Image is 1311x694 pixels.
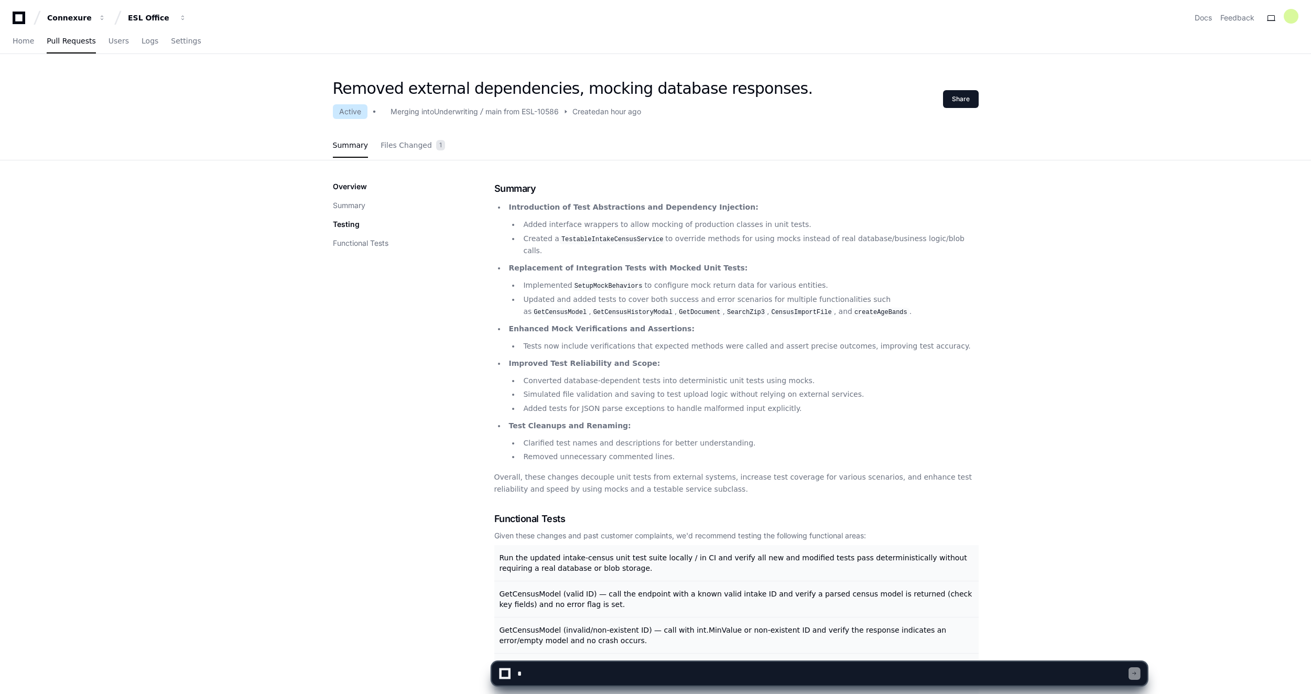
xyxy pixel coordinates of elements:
span: Home [13,38,34,44]
a: Users [109,29,129,53]
span: Run the updated intake-census unit test suite locally / in CI and verify all new and modified tes... [500,554,967,572]
h1: Removed external dependencies, mocking database responses. [333,79,813,98]
div: Given these changes and past customer complaints, we'd recommend testing the following functional... [494,530,979,541]
button: Functional Tests [333,238,388,248]
span: Summary [333,142,369,148]
li: Updated and added tests to cover both success and error scenarios for multiple functionalities su... [520,294,978,318]
span: Settings [171,38,201,44]
div: Active [333,104,367,119]
div: ESL Office [128,13,173,23]
strong: Test Cleanups and Renaming: [508,421,631,430]
span: 1 [436,140,445,150]
span: Files Changed [381,142,432,148]
button: Feedback [1220,13,1254,23]
button: Share [943,90,979,108]
div: Connexure [47,13,92,23]
li: Added tests for JSON parse exceptions to handle malformed input explicitly. [520,403,978,415]
span: GetCensusModel (invalid/non-existent ID) — call with int.MinValue or non-existent ID and verify t... [500,626,947,645]
code: GetDocument [677,308,722,317]
span: GetCensusModel (valid ID) — call the endpoint with a known valid intake ID and verify a parsed ce... [500,590,972,609]
li: Clarified test names and descriptions for better understanding. [520,437,978,449]
button: ESL Office [124,8,191,27]
span: Logs [142,38,158,44]
code: GetCensusHistoryModal [591,308,675,317]
code: GetCensusModel [532,308,589,317]
li: Converted database-dependent tests into deterministic unit tests using mocks. [520,375,978,387]
p: Testing [333,219,360,230]
div: main from ESL-10586 [485,106,559,117]
li: Tests now include verifications that expected methods were called and assert precise outcomes, im... [520,340,978,352]
button: Summary [333,200,365,211]
a: Docs [1195,13,1212,23]
strong: Enhanced Mock Verifications and Assertions: [508,324,695,333]
code: SetupMockBehaviors [572,281,645,291]
p: Overview [333,181,367,192]
a: Settings [171,29,201,53]
span: Created [572,106,600,117]
span: Pull Requests [47,38,95,44]
code: createAgeBands [852,308,909,317]
strong: Replacement of Integration Tests with Mocked Unit Tests: [508,264,747,272]
button: Connexure [43,8,110,27]
span: Functional Tests [494,512,566,526]
li: Removed unnecessary commented lines. [520,451,978,463]
span: an hour ago [600,106,641,117]
div: Underwriting [434,106,478,117]
p: Overall, these changes decouple unit tests from external systems, increase test coverage for vari... [494,471,979,495]
a: Home [13,29,34,53]
a: Logs [142,29,158,53]
code: SearchZip3 [725,308,767,317]
span: Users [109,38,129,44]
li: Added interface wrappers to allow mocking of production classes in unit tests. [520,219,978,231]
div: Merging into [391,106,434,117]
li: Simulated file validation and saving to test upload logic without relying on external services. [520,388,978,400]
h1: Summary [494,181,979,196]
li: Created a to override methods for using mocks instead of real database/business logic/blob calls. [520,233,978,257]
a: Pull Requests [47,29,95,53]
code: CensusImportFile [769,308,833,317]
code: TestableIntakeCensusService [559,235,665,244]
strong: Introduction of Test Abstractions and Dependency Injection: [508,203,758,211]
strong: Improved Test Reliability and Scope: [508,359,660,367]
li: Implemented to configure mock return data for various entities. [520,279,978,292]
